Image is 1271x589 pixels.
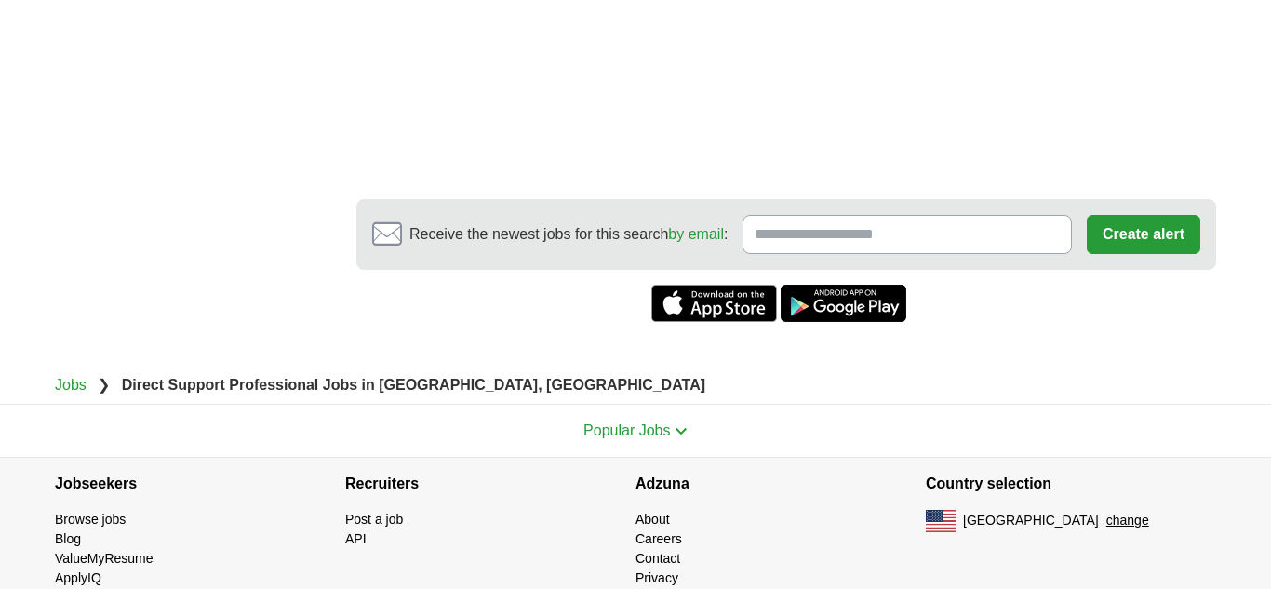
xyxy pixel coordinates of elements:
h4: Country selection [926,458,1216,510]
a: API [345,531,367,546]
strong: Direct Support Professional Jobs in [GEOGRAPHIC_DATA], [GEOGRAPHIC_DATA] [122,377,705,393]
a: ApplyIQ [55,570,101,585]
button: change [1106,511,1149,530]
span: Popular Jobs [583,422,670,438]
button: Create alert [1087,215,1200,254]
a: Browse jobs [55,512,126,527]
a: Careers [635,531,682,546]
span: Receive the newest jobs for this search : [409,223,728,246]
img: toggle icon [675,427,688,435]
a: Blog [55,531,81,546]
span: [GEOGRAPHIC_DATA] [963,511,1099,530]
img: US flag [926,510,956,532]
a: ValueMyResume [55,551,154,566]
a: Get the iPhone app [651,285,777,322]
a: About [635,512,670,527]
a: Privacy [635,570,678,585]
a: Post a job [345,512,403,527]
a: Get the Android app [781,285,906,322]
a: Jobs [55,377,87,393]
a: by email [668,226,724,242]
span: ❯ [98,377,110,393]
a: Contact [635,551,680,566]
